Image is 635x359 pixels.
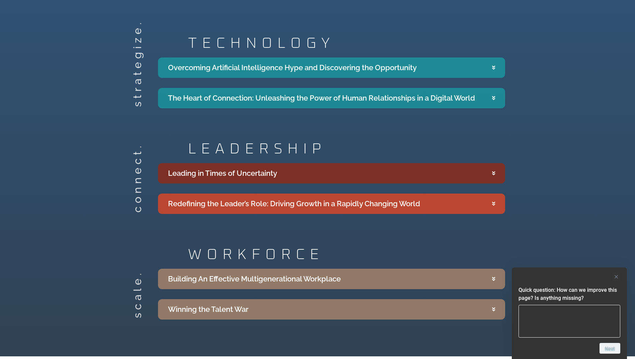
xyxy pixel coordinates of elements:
[158,194,505,214] summary: Redefining the Leader’s Role: Driving Growth in a Rapidly Changing World
[158,57,505,108] div: Accordion. Open links with Enter or Space, close with Escape, and navigate with Arrow Keys
[168,62,417,73] div: Overcoming Artificial Intelligence Hype and Discovering the Opportunity
[168,168,277,179] div: Leading in Times of Uncertainty
[158,269,505,289] summary: Building An Effective Multigenerational Workplace
[168,304,248,315] div: Winning the Talent War
[188,247,505,262] h2: WORKFORCE
[158,163,505,184] summary: Leading in Times of Uncertainty
[519,273,620,354] div: Quick question: How can we improve this page? Is anything missing?
[519,286,620,302] h2: Quick question: How can we improve this page? Is anything missing?
[158,163,505,214] div: Accordion. Open links with Enter or Space, close with Escape, and navigate with Arrow Keys
[158,299,505,320] summary: Winning the Talent War
[132,307,143,318] h2: scale.
[600,343,620,354] button: Next question
[132,202,143,213] h2: connect.
[132,96,143,107] h2: strategize.
[612,273,620,281] button: Hide survey
[519,305,620,338] textarea: Quick question: How can we improve this page? Is anything missing?
[188,142,505,156] h2: LEADERSHIP
[158,57,505,78] summary: Overcoming Artificial Intelligence Hype and Discovering the Opportunity
[168,93,475,104] div: The Heart of Connection: Unleashing the Power of Human Relationships in a Digital World
[158,88,505,108] summary: The Heart of Connection: Unleashing the Power of Human Relationships in a Digital World
[158,269,505,320] div: Accordion. Open links with Enter or Space, close with Escape, and navigate with Arrow Keys
[168,198,420,209] div: Redefining the Leader’s Role: Driving Growth in a Rapidly Changing World
[168,273,341,284] div: Building An Effective Multigenerational Workplace
[188,36,505,51] h2: TECHNOLOGY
